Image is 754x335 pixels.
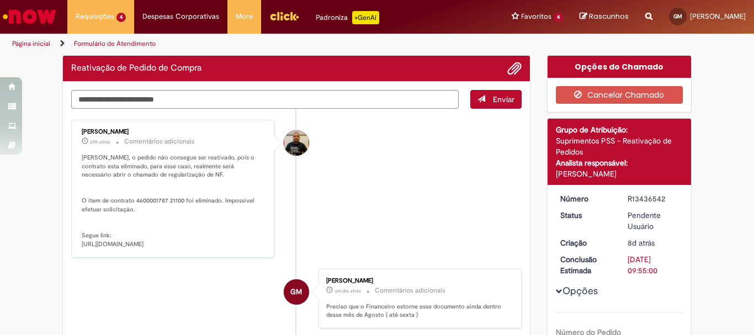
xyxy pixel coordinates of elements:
[470,90,522,109] button: Enviar
[521,11,551,22] span: Favoritos
[90,139,110,145] span: 20h atrás
[673,13,682,20] span: GM
[316,11,379,24] div: Padroniza
[352,11,379,24] p: +GenAi
[74,39,156,48] a: Formulário de Atendimento
[552,193,620,204] dt: Número
[326,302,510,320] p: Preciso que o Financeiro estorne esse documento ainda dentro desse mês de Agosto ( até sexta )
[556,168,683,179] div: [PERSON_NAME]
[82,129,266,135] div: [PERSON_NAME]
[116,13,126,22] span: 4
[552,254,620,276] dt: Conclusão Estimada
[552,210,620,221] dt: Status
[334,288,361,294] time: 28/08/2025 08:18:48
[628,193,679,204] div: R13436542
[284,130,309,156] div: Gabriel Castelo Rainiak
[552,237,620,248] dt: Criação
[76,11,114,22] span: Requisições
[124,137,195,146] small: Comentários adicionais
[236,11,253,22] span: More
[628,238,655,248] span: 8d atrás
[556,157,683,168] div: Analista responsável:
[375,286,445,295] small: Comentários adicionais
[334,288,361,294] span: um dia atrás
[8,34,495,54] ul: Trilhas de página
[71,90,459,109] textarea: Digite sua mensagem aqui...
[269,8,299,24] img: click_logo_yellow_360x200.png
[556,124,683,135] div: Grupo de Atribuição:
[556,135,683,157] div: Suprimentos PSS - Reativação de Pedidos
[142,11,219,22] span: Despesas Corporativas
[90,139,110,145] time: 28/08/2025 13:32:31
[554,13,563,22] span: 4
[628,237,679,248] div: 21/08/2025 14:21:25
[493,94,514,104] span: Enviar
[507,61,522,76] button: Adicionar anexos
[589,11,629,22] span: Rascunhos
[628,210,679,232] div: Pendente Usuário
[290,279,302,305] span: GM
[628,238,655,248] time: 21/08/2025 14:21:25
[326,278,510,284] div: [PERSON_NAME]
[284,279,309,305] div: Gabriel Rocha Maia
[628,254,679,276] div: [DATE] 09:55:00
[1,6,58,28] img: ServiceNow
[580,12,629,22] a: Rascunhos
[71,63,201,73] h2: Reativação de Pedido de Compra Histórico de tíquete
[12,39,50,48] a: Página inicial
[548,56,692,78] div: Opções do Chamado
[82,153,266,249] p: [PERSON_NAME], o pedido não consegue ser reativado, pois o contrato esta eliminado, para esse cas...
[556,86,683,104] button: Cancelar Chamado
[690,12,746,21] span: [PERSON_NAME]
